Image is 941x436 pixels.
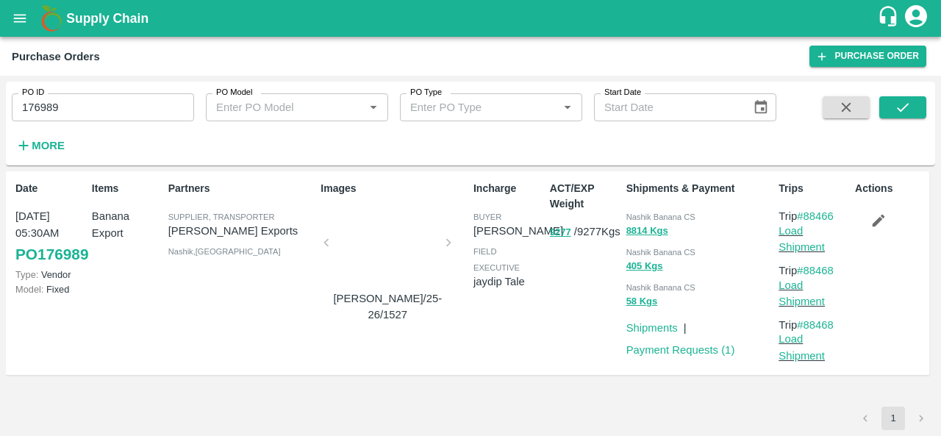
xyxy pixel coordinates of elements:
a: Load Shipment [779,333,825,361]
span: Nashik Banana CS [626,212,695,221]
span: Nashik , [GEOGRAPHIC_DATA] [168,247,281,256]
b: Supply Chain [66,11,149,26]
a: Load Shipment [779,225,825,253]
p: ACT/EXP Weight [550,181,620,212]
p: / 9277 Kgs [550,224,620,240]
button: More [12,133,68,158]
span: Type: [15,269,38,280]
p: Trip [779,317,849,333]
button: 8814 Kgs [626,223,668,240]
a: #88468 [797,319,834,331]
button: 58 Kgs [626,293,658,310]
button: Choose date [747,93,775,121]
span: Supplier, Transporter [168,212,275,221]
a: PO176989 [15,241,88,268]
p: Trip [779,262,849,279]
p: Vendor [15,268,86,282]
label: PO ID [22,87,44,99]
p: Fixed [15,282,86,296]
label: PO Model [216,87,253,99]
strong: More [32,140,65,151]
p: [PERSON_NAME]/25-26/1527 [332,290,443,324]
button: page 1 [881,407,905,430]
p: Banana Export [92,208,162,241]
p: [PERSON_NAME] Exports [168,223,315,239]
p: [DATE] 05:30AM [15,208,86,241]
span: Model: [15,284,43,295]
span: Nashik Banana CS [626,283,695,292]
label: Start Date [604,87,641,99]
p: Incharge [473,181,544,196]
p: Actions [855,181,926,196]
div: account of current user [903,3,929,34]
a: Purchase Order [809,46,926,67]
button: 9277 [550,224,571,241]
p: [PERSON_NAME] [473,223,563,239]
a: Payment Requests (1) [626,344,735,356]
span: Nashik Banana CS [626,248,695,257]
p: Items [92,181,162,196]
div: customer-support [877,5,903,32]
nav: pagination navigation [851,407,935,430]
input: Enter PO ID [12,93,194,121]
p: Shipments & Payment [626,181,773,196]
span: buyer [473,212,501,221]
a: Load Shipment [779,279,825,307]
a: #88466 [797,210,834,222]
input: Enter PO Type [404,98,534,117]
button: 405 Kgs [626,258,663,275]
a: Shipments [626,322,678,334]
p: Date [15,181,86,196]
button: open drawer [3,1,37,35]
div: Purchase Orders [12,47,100,66]
div: | [678,314,687,336]
p: Partners [168,181,315,196]
span: field executive [473,247,520,272]
a: #88468 [797,265,834,276]
p: jaydip Tale [473,274,544,290]
label: PO Type [410,87,442,99]
p: Trip [779,208,849,224]
img: logo [37,4,66,33]
p: Trips [779,181,849,196]
input: Enter PO Model [210,98,340,117]
input: Start Date [594,93,741,121]
button: Open [364,98,383,117]
button: Open [558,98,577,117]
a: Supply Chain [66,8,877,29]
p: Images [321,181,468,196]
